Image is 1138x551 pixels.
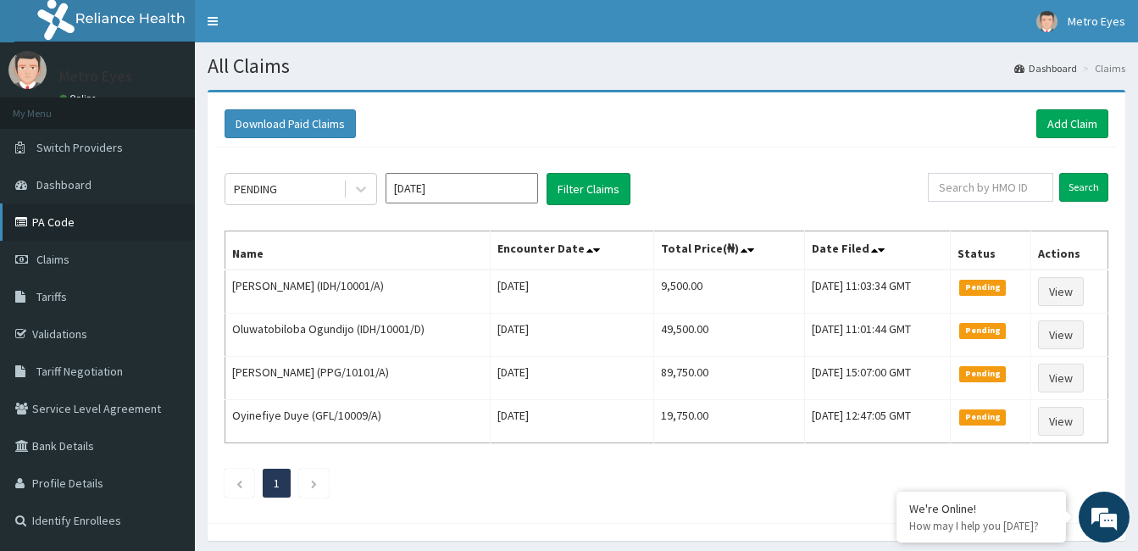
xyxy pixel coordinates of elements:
input: Search [1059,173,1108,202]
p: How may I help you today? [909,519,1053,533]
div: Chat with us now [88,95,285,117]
span: Pending [959,280,1006,295]
td: [DATE] 11:01:44 GMT [805,314,951,357]
span: Pending [959,366,1006,381]
img: User Image [1036,11,1058,32]
span: Metro Eyes [1068,14,1125,29]
a: Previous page [236,476,243,491]
td: Oluwatobiloba Ogundijo (IDH/10001/D) [225,314,491,357]
a: Add Claim [1036,109,1108,138]
a: View [1038,364,1084,392]
td: [DATE] [491,400,654,443]
span: Switch Providers [36,140,123,155]
h1: All Claims [208,55,1125,77]
span: Tariffs [36,289,67,304]
span: Dashboard [36,177,92,192]
th: Total Price(₦) [653,231,804,270]
td: 89,750.00 [653,357,804,400]
th: Encounter Date [491,231,654,270]
button: Filter Claims [547,173,630,205]
td: [DATE] 11:03:34 GMT [805,270,951,314]
a: Next page [310,476,318,491]
button: Download Paid Claims [225,109,356,138]
td: [DATE] [491,314,654,357]
a: Online [59,92,100,104]
td: 49,500.00 [653,314,804,357]
span: Pending [959,323,1006,338]
a: View [1038,277,1084,306]
div: PENDING [234,181,277,198]
span: Pending [959,409,1006,425]
img: d_794563401_company_1708531726252_794563401 [31,85,69,127]
td: [DATE] [491,357,654,400]
span: Claims [36,252,69,267]
td: [DATE] 15:07:00 GMT [805,357,951,400]
td: [PERSON_NAME] (IDH/10001/A) [225,270,491,314]
td: [DATE] 12:47:05 GMT [805,400,951,443]
th: Date Filed [805,231,951,270]
span: We're online! [98,167,234,338]
li: Claims [1079,61,1125,75]
td: [DATE] [491,270,654,314]
img: User Image [8,51,47,89]
div: Minimize live chat window [278,8,319,49]
th: Status [951,231,1030,270]
td: [PERSON_NAME] (PPG/10101/A) [225,357,491,400]
td: 19,750.00 [653,400,804,443]
span: Tariff Negotiation [36,364,123,379]
input: Search by HMO ID [928,173,1053,202]
a: View [1038,320,1084,349]
th: Name [225,231,491,270]
a: Page 1 is your current page [274,476,280,491]
a: Dashboard [1014,61,1077,75]
td: 9,500.00 [653,270,804,314]
textarea: Type your message and hit 'Enter' [8,370,323,429]
a: View [1038,407,1084,436]
th: Actions [1030,231,1107,270]
p: Metro Eyes [59,69,132,84]
div: We're Online! [909,501,1053,516]
td: Oyinefiye Duye (GFL/10009/A) [225,400,491,443]
input: Select Month and Year [386,173,538,203]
